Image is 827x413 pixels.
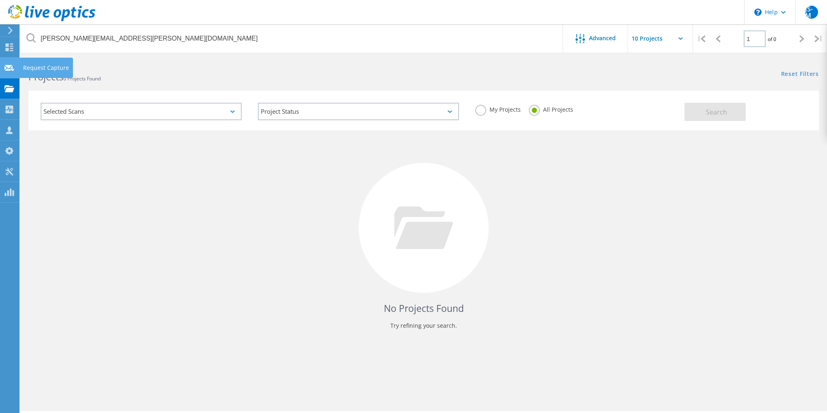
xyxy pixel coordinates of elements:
[20,24,563,53] input: Search projects by name, owner, ID, company, etc
[258,103,459,120] div: Project Status
[8,17,95,23] a: Live Optics Dashboard
[781,71,819,78] a: Reset Filters
[768,36,776,43] span: of 0
[754,9,762,16] svg: \n
[529,105,573,112] label: All Projects
[41,103,242,120] div: Selected Scans
[37,319,811,332] p: Try refining your search.
[693,24,710,53] div: |
[589,35,616,41] span: Advanced
[475,105,521,112] label: My Projects
[805,6,818,19] span: JS-M
[810,24,827,53] div: |
[63,75,101,82] span: 0 Projects Found
[706,108,727,117] span: Search
[23,65,69,71] div: Request Capture
[684,103,746,121] button: Search
[37,302,811,315] h4: No Projects Found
